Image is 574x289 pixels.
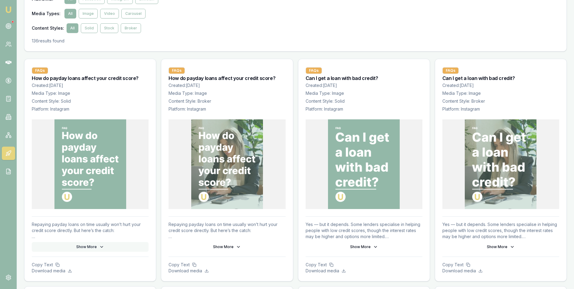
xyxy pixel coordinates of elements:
p: Content Style: Broker [169,98,285,104]
h3: How do payday loans affect your credit score? [169,76,285,81]
button: All [64,9,76,18]
button: Image [79,9,98,18]
p: Download media [32,268,149,274]
p: Media Type: Image [32,90,149,96]
p: Copy Text [442,262,559,268]
span: Media Types : [32,11,62,17]
p: Repaying payday loans on time usually won’t hurt your credit score directly. But here’s the catch... [169,221,285,240]
div: FAQs [32,67,48,74]
button: Show More [306,242,422,252]
p: Created: [DATE] [306,82,422,88]
p: Copy Text [32,262,149,268]
img: How do payday loans affect your credit score? [54,119,126,209]
button: Show More [32,242,149,252]
span: Content Styles : [32,25,64,31]
button: Video [100,9,119,18]
p: Created: [DATE] [169,82,285,88]
p: Download media [169,268,285,274]
p: Platform: Instagram [306,106,422,112]
div: FAQs [169,67,185,74]
p: Created: [DATE] [442,82,559,88]
p: Platform: Instagram [442,106,559,112]
button: Show More [442,242,559,252]
div: FAQs [442,67,459,74]
p: Repaying payday loans on time usually won’t hurt your credit score directly. But here’s the catch... [32,221,149,240]
p: Created: [DATE] [32,82,149,88]
p: Copy Text [306,262,422,268]
img: Can I get a loan with bad credit? [328,119,400,209]
p: Content Style: Broker [442,98,559,104]
p: Media Type: Image [169,90,285,96]
p: Download media [306,268,422,274]
p: Platform: Instagram [169,106,285,112]
p: Copy Text [169,262,285,268]
img: How do payday loans affect your credit score? [191,119,263,209]
img: emu-icon-u.png [5,6,12,13]
button: Show More [169,242,285,252]
p: Media Type: Image [442,90,559,96]
h3: How do payday loans affect your credit score? [32,76,149,81]
button: Solid [81,23,98,33]
div: FAQs [306,67,322,74]
p: Content Style: Solid [32,98,149,104]
p: Platform: Instagram [32,106,149,112]
h3: Can I get a loan with bad credit? [306,76,422,81]
h3: Can I get a loan with bad credit? [442,76,559,81]
button: All [67,23,78,33]
p: Media Type: Image [306,90,422,96]
p: 136 results found [32,38,559,44]
p: Download media [442,268,559,274]
p: Yes — but it depends. Some lenders specialise in helping people with low credit scores, though th... [442,221,559,240]
p: Content Style: Solid [306,98,422,104]
button: Stock [100,23,118,33]
button: Carousel [121,9,146,18]
img: Can I get a loan with bad credit? [465,119,536,209]
p: Yes — but it depends. Some lenders specialise in helping people with low credit scores, though th... [306,221,422,240]
button: Broker [121,23,141,33]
